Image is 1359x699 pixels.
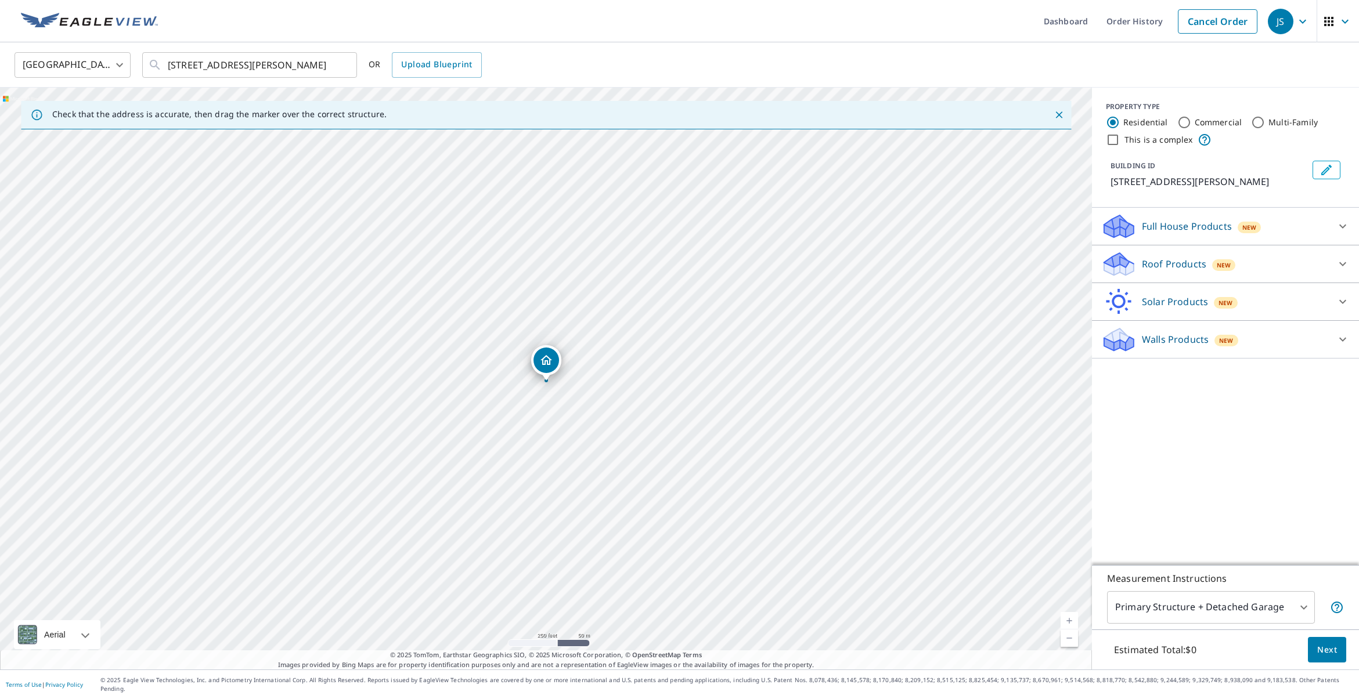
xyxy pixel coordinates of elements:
div: Walls ProductsNew [1101,325,1350,353]
a: Current Level 17, Zoom In [1061,612,1078,629]
p: Full House Products [1142,219,1232,233]
button: Next [1308,637,1346,663]
span: New [1219,298,1232,307]
button: Edit building 1 [1313,161,1340,179]
span: Your report will include the primary structure and a detached garage if one exists. [1330,600,1344,614]
p: Measurement Instructions [1107,571,1344,585]
p: BUILDING ID [1111,161,1155,171]
div: Dropped pin, building 1, Residential property, 4110 Ryan Ct Kokomo, IN 46902 [531,345,561,381]
span: New [1217,260,1231,270]
div: Aerial [14,620,100,649]
a: Privacy Policy [45,680,83,689]
div: JS [1268,9,1293,34]
label: This is a complex [1124,134,1193,146]
a: Current Level 17, Zoom Out [1061,629,1078,647]
div: PROPERTY TYPE [1106,102,1345,112]
p: | [6,681,83,688]
span: New [1219,336,1233,345]
div: Aerial [41,620,69,649]
label: Residential [1123,117,1168,128]
p: [STREET_ADDRESS][PERSON_NAME] [1111,175,1308,189]
label: Commercial [1195,117,1242,128]
p: Solar Products [1142,295,1208,309]
div: Primary Structure + Detached Garage [1107,591,1315,624]
input: Search by address or latitude-longitude [168,49,333,81]
p: Estimated Total: $0 [1105,637,1206,662]
a: Cancel Order [1178,9,1257,34]
div: Roof ProductsNew [1101,250,1350,278]
a: OpenStreetMap [632,650,681,659]
span: Upload Blueprint [401,57,472,72]
img: EV Logo [21,13,158,30]
p: Roof Products [1142,257,1206,271]
div: Solar ProductsNew [1101,288,1350,316]
p: Check that the address is accurate, then drag the marker over the correct structure. [52,109,387,119]
button: Close [1051,107,1066,122]
div: OR [369,52,482,78]
p: Walls Products [1142,332,1209,346]
label: Multi-Family [1268,117,1318,128]
span: Next [1317,643,1337,657]
span: © 2025 TomTom, Earthstar Geographics SIO, © 2025 Microsoft Corporation, © [390,650,702,660]
a: Terms [683,650,702,659]
span: New [1242,223,1256,232]
div: Full House ProductsNew [1101,212,1350,240]
a: Upload Blueprint [392,52,481,78]
div: [GEOGRAPHIC_DATA] [15,49,131,81]
a: Terms of Use [6,680,42,689]
p: © 2025 Eagle View Technologies, Inc. and Pictometry International Corp. All Rights Reserved. Repo... [100,676,1353,693]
